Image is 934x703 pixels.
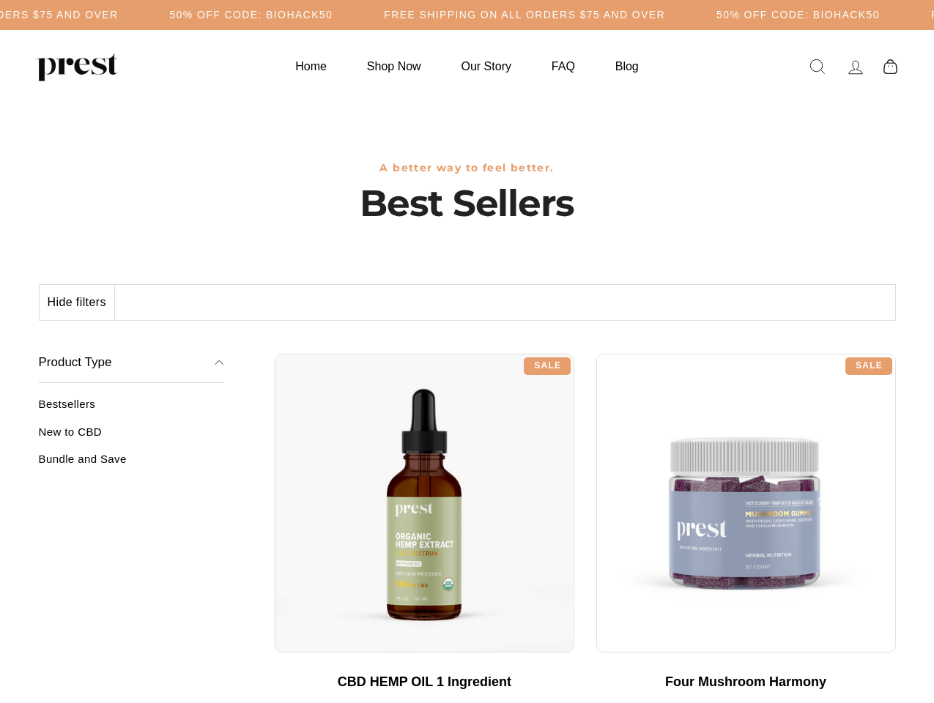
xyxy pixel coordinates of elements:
[39,182,896,226] h1: Best Sellers
[611,674,881,691] div: Four Mushroom Harmony
[39,162,896,174] h3: A better way to feel better.
[39,343,224,384] button: Product Type
[349,52,440,81] a: Shop Now
[443,52,530,81] a: Our Story
[37,52,117,81] img: PREST ORGANICS
[277,52,656,81] ul: Primary
[39,453,224,477] a: Bundle and Save
[845,357,892,375] div: Sale
[597,52,657,81] a: Blog
[289,674,560,691] div: CBD HEMP OIL 1 Ingredient
[39,425,224,450] a: New to CBD
[716,9,880,21] h5: 50% OFF CODE: BIOHACK50
[169,9,333,21] h5: 50% OFF CODE: BIOHACK50
[533,52,593,81] a: FAQ
[384,9,665,21] h5: Free Shipping on all orders $75 and over
[524,357,571,375] div: Sale
[277,52,345,81] a: Home
[39,398,224,422] a: Bestsellers
[40,285,115,320] button: Hide filters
